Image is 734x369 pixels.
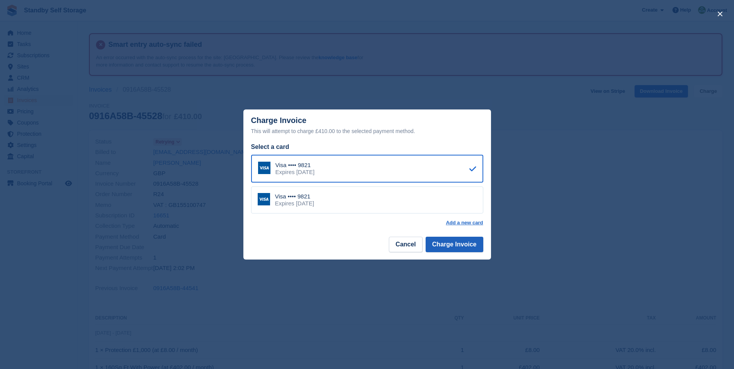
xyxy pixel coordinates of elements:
img: Visa Logo [258,193,270,205]
div: Charge Invoice [251,116,483,136]
button: Cancel [389,237,422,252]
a: Add a new card [446,220,483,226]
div: Visa •••• 9821 [275,162,315,169]
img: Visa Logo [258,162,270,174]
button: Charge Invoice [426,237,483,252]
div: Visa •••• 9821 [275,193,314,200]
button: close [714,8,726,20]
div: Select a card [251,142,483,152]
div: Expires [DATE] [275,200,314,207]
div: This will attempt to charge £410.00 to the selected payment method. [251,126,483,136]
div: Expires [DATE] [275,169,315,176]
